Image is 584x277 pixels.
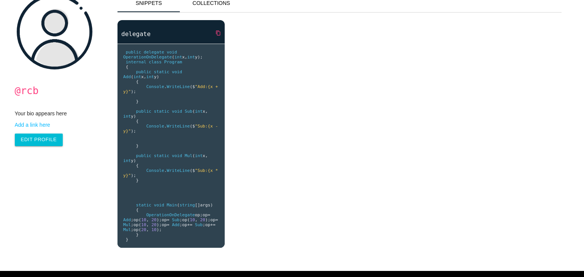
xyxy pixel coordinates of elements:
span: delegate [144,50,164,55]
span: int [123,158,131,163]
span: ); [157,222,162,227]
span: Sub [195,222,203,227]
span: OperationOnDelegate [146,212,195,217]
span: int [175,55,182,60]
span: op [133,222,138,227]
span: } [126,237,129,242]
span: = [208,212,210,217]
span: 10 [141,222,146,227]
span: static [154,69,169,74]
span: ; [179,217,182,222]
span: { [136,79,139,84]
span: class [149,60,162,65]
span: [] [195,203,200,208]
span: op [182,222,187,227]
span: ( [177,203,180,208]
span: op [162,217,167,222]
span: y [131,158,133,163]
span: += [187,222,192,227]
span: ); [157,227,162,232]
i: content_copy [216,26,221,40]
span: 10 [141,217,146,222]
span: 10 [190,217,195,222]
span: ( [192,153,195,158]
span: Sub [185,109,192,114]
span: ; [200,212,203,217]
a: Add a link here [15,122,102,128]
span: Mul [123,227,131,232]
span: ) [133,114,136,119]
span: ); [131,89,136,94]
span: , [146,222,149,227]
a: delegate [117,30,225,38]
span: ( [138,217,141,222]
span: op [205,222,210,227]
span: Main [167,203,177,208]
span: { [136,208,139,212]
span: ) [157,74,159,79]
span: op [195,212,200,217]
span: ) [133,158,136,163]
span: int [146,74,154,79]
span: "Sub:{x - y}" [123,124,221,134]
span: ; [131,217,133,222]
span: ( [190,84,192,89]
span: $ [192,124,195,129]
span: = [167,217,170,222]
span: ); [205,217,210,222]
span: } [136,99,139,104]
span: ( [172,55,175,60]
span: Console [146,168,164,173]
span: , [146,217,149,222]
span: static [154,153,169,158]
span: , [144,74,146,79]
span: = [167,222,170,227]
span: WriteLine [167,84,190,89]
span: "Add:{x + y}" [123,84,221,94]
span: public [136,69,151,74]
span: ); [157,217,162,222]
span: y [131,114,133,119]
span: Add [123,217,131,222]
span: Add [172,222,179,227]
span: public [126,50,141,55]
span: Console [146,124,164,129]
span: x [182,55,185,60]
span: WriteLine [167,168,190,173]
span: { [126,65,129,69]
span: Mul [185,153,192,158]
span: , [195,217,198,222]
span: ); [197,55,202,60]
span: ( [138,222,141,227]
span: 20 [151,217,156,222]
span: ; [179,222,182,227]
span: ( [131,74,133,79]
span: "Sub:{x * y}" [123,168,221,178]
span: int [123,114,131,119]
span: ) [210,203,213,208]
span: { [136,163,139,168]
span: ( [187,217,190,222]
span: 20 [200,217,205,222]
span: ); [131,129,136,134]
span: } [136,232,139,237]
span: ( [190,124,192,129]
p: Your bio appears here [15,110,102,116]
span: args [200,203,210,208]
span: Console [146,84,164,89]
span: , [146,227,149,232]
span: Sub [172,217,179,222]
span: 10 [151,227,156,232]
span: op [182,217,187,222]
span: string [179,203,195,208]
span: static [136,203,151,208]
span: op [133,227,138,232]
span: op [210,217,215,222]
span: , [205,153,208,158]
span: public [136,109,151,114]
span: y [195,55,198,60]
span: Program [164,60,182,65]
span: WriteLine [167,124,190,129]
span: $ [192,84,195,89]
span: void [167,50,177,55]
